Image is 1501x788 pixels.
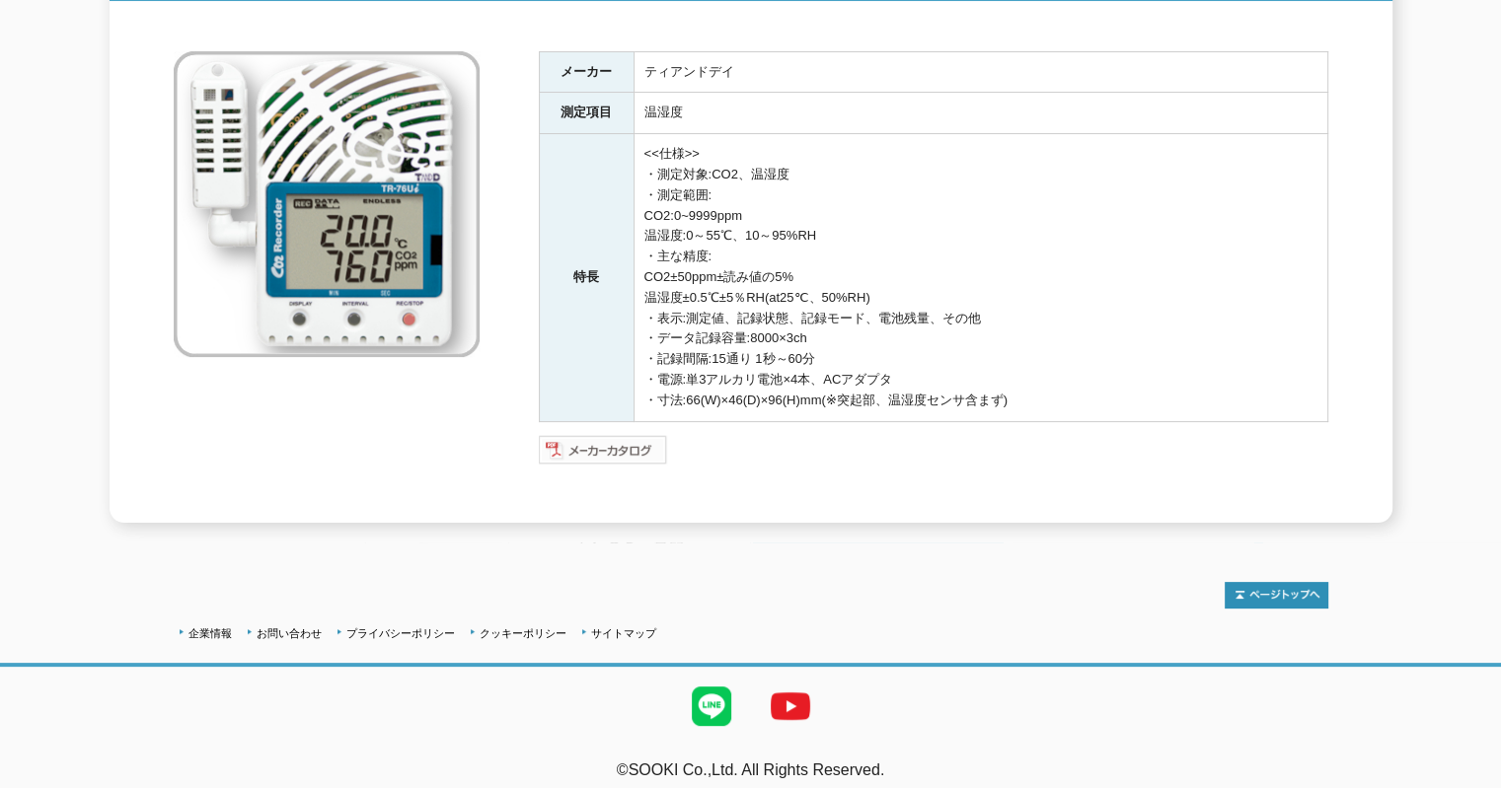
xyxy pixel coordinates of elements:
[539,447,668,462] a: メーカーカタログ
[591,627,656,639] a: サイトマップ
[539,93,634,134] th: 測定項目
[480,627,566,639] a: クッキーポリシー
[634,51,1327,93] td: ティアンドデイ
[1225,582,1328,609] img: トップページへ
[539,51,634,93] th: メーカー
[539,134,634,421] th: 特長
[634,93,1327,134] td: 温湿度
[539,434,668,466] img: メーカーカタログ
[751,667,830,746] img: YouTube
[257,627,322,639] a: お問い合わせ
[188,627,232,639] a: 企業情報
[346,627,455,639] a: プライバシーポリシー
[672,667,751,746] img: LINE
[634,134,1327,421] td: <<仕様>> ・測定対象:CO2、温湿度 ・測定範囲: CO2:0~9999ppm 温湿度:0～55℃、10～95%RH ・主な精度: CO2±50ppm±読み値の5% 温湿度±0.5℃±5％R...
[174,51,480,357] img: CO2温湿度データロガー おんどとり TR-76UI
